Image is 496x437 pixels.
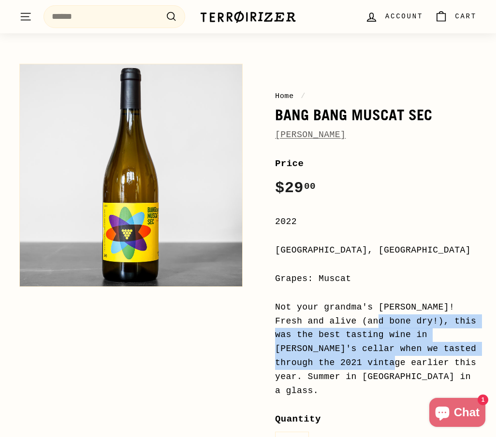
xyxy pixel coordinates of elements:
label: Price [275,156,477,171]
div: Grapes: Muscat [275,272,477,286]
span: $29 [275,179,316,197]
a: [PERSON_NAME] [275,130,346,140]
span: Cart [455,11,477,22]
div: Not your grandma's [PERSON_NAME]! Fresh and alive (and bone dry!), this was the best tasting wine... [275,300,477,398]
a: Cart [429,2,482,31]
a: Home [275,92,294,100]
span: / [298,92,308,100]
h1: Bang Bang Muscat Sec [275,107,477,123]
span: Account [385,11,423,22]
nav: breadcrumbs [275,90,477,102]
inbox-online-store-chat: Shopify online store chat [426,398,488,429]
a: Account [359,2,429,31]
sup: 00 [304,181,316,192]
div: 2022 [275,215,477,229]
div: [GEOGRAPHIC_DATA], [GEOGRAPHIC_DATA] [275,243,477,257]
label: Quantity [275,412,477,426]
